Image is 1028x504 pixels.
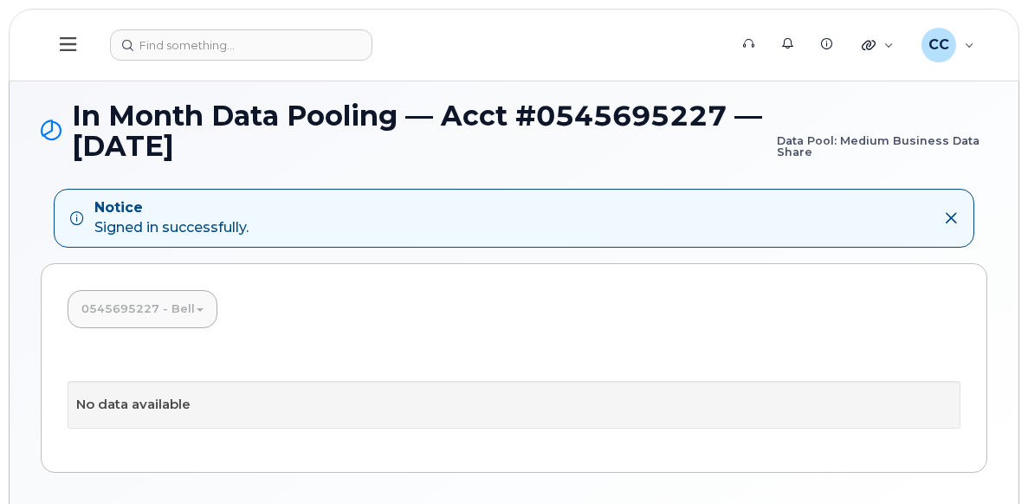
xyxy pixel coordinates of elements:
[68,290,217,328] a: 0545695227 - Bell
[777,100,987,158] small: Data Pool: Medium Business Data Share
[94,198,249,238] div: Signed in successfully.
[41,100,987,161] h1: In Month Data Pooling — Acct #0545695227 — [DATE]
[76,397,952,412] h4: No data available
[94,198,249,218] strong: Notice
